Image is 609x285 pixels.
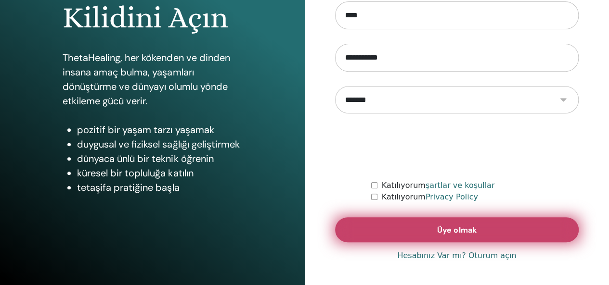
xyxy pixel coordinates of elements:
[335,217,579,242] button: Üye olmak
[397,250,516,261] a: Hesabınız Var mı? Oturum açın
[63,50,242,108] p: ThetaHealing, her kökenden ve dinden insana amaç bulma, yaşamları dönüştürme ve dünyayı olumlu yö...
[381,180,494,191] label: Katılıyorum
[437,225,476,235] span: Üye olmak
[77,166,242,180] li: küresel bir topluluğa katılın
[381,191,478,203] label: Katılıyorum
[77,137,242,151] li: duygusal ve fiziksel sağlığı geliştirmek
[384,128,530,165] iframe: reCAPTCHA
[426,192,478,201] a: Privacy Policy
[426,181,495,190] a: şartlar ve koşullar
[77,123,242,137] li: pozitif bir yaşam tarzı yaşamak
[77,180,242,195] li: tetaşifa pratiğine başla
[77,151,242,166] li: dünyaca ünlü bir teknik öğrenin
